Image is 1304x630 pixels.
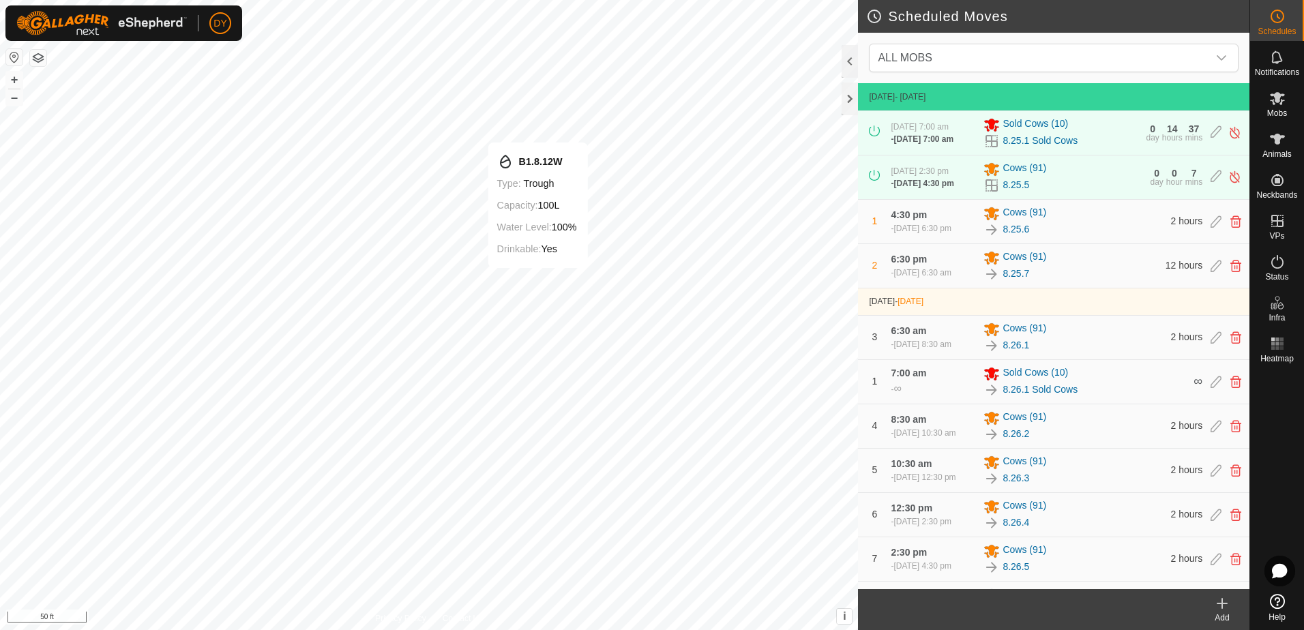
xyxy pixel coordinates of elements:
span: 6:30 pm [891,254,927,265]
div: 100L [497,197,577,213]
button: Reset Map [6,49,23,65]
span: Schedules [1258,27,1296,35]
a: 8.26.2 [1003,427,1029,441]
img: Gallagher Logo [16,11,187,35]
span: 7:00 am [891,367,926,378]
span: 1 [872,215,878,226]
span: Sold Cows (10) [1003,365,1068,382]
button: + [6,72,23,88]
span: Neckbands [1256,191,1297,199]
span: Cows (91) [1003,321,1046,337]
span: [DATE] 4:30 pm [893,561,951,571]
div: day [1146,134,1159,142]
img: To [983,382,1000,398]
span: Cows (91) [1003,543,1046,559]
span: 2 hours [1171,509,1203,520]
span: Animals [1262,150,1292,158]
span: Mobs [1267,109,1287,117]
span: [DATE] 4:30 pm [893,179,953,188]
div: 0 [1172,168,1177,178]
a: 8.26.3 [1003,471,1029,485]
span: Cows (91) [1003,587,1046,603]
img: Turn off schedule move [1228,125,1241,140]
div: - [891,515,951,528]
a: Privacy Policy [375,612,426,625]
div: 0 [1154,168,1159,178]
span: [DATE] [869,297,895,306]
span: - [DATE] [895,92,925,102]
span: 2 hours [1171,331,1203,342]
span: [DATE] 2:30 pm [891,166,948,176]
span: 2 hours [1171,553,1203,564]
span: VPs [1269,232,1284,240]
span: [DATE] 2:30 pm [893,517,951,526]
span: 2 hours [1171,464,1203,475]
img: To [983,426,1000,442]
span: Help [1269,613,1286,621]
span: 2:30 pm [891,547,927,558]
span: Sold Cows (10) [1003,117,1068,133]
div: 37 [1189,124,1200,134]
span: 12:30 pm [891,502,932,513]
span: [DATE] 8:30 am [893,340,951,349]
span: 12 hours [1166,260,1202,271]
span: 4 [872,420,878,431]
span: 3 [872,331,878,342]
span: 8:30 am [891,414,926,425]
span: Cows (91) [1003,250,1046,266]
span: 2 hours [1171,215,1203,226]
div: day [1150,178,1163,186]
img: To [983,559,1000,575]
div: - [891,133,953,145]
div: 0 [1150,124,1155,134]
img: To [983,470,1000,487]
span: 5 [872,464,878,475]
a: 8.26.1 Sold Cows [1003,382,1078,397]
label: Capacity: [497,200,538,211]
a: Help [1250,588,1304,627]
span: Infra [1269,314,1285,322]
span: [DATE] 10:30 am [893,428,955,438]
span: 7 [872,553,878,564]
label: Type: [497,178,521,189]
span: Notifications [1255,68,1299,76]
div: - [891,380,901,397]
img: To [983,337,1000,354]
img: To [983,515,1000,531]
span: Cows (91) [1003,498,1046,515]
a: 8.25.6 [1003,222,1029,237]
span: [DATE] 7:00 am [893,134,953,144]
button: – [6,89,23,106]
span: Cows (91) [1003,205,1046,222]
div: 7 [1191,168,1197,178]
div: - [891,222,951,235]
div: - [891,471,955,483]
a: 8.25.7 [1003,267,1029,281]
span: [DATE] [869,92,895,102]
span: [DATE] 12:30 pm [893,472,955,482]
div: mins [1185,178,1202,186]
img: To [983,266,1000,282]
span: [DATE] [898,297,923,306]
span: [DATE] 6:30 am [893,268,951,277]
button: i [837,609,852,624]
span: ∞ [1194,374,1202,388]
span: [DATE] 7:00 am [891,122,948,132]
a: 8.26.4 [1003,515,1029,530]
div: Add [1195,612,1249,624]
span: Cows (91) [1003,454,1046,470]
span: Cows (91) [1003,161,1046,177]
div: 100% [497,219,577,235]
h2: Scheduled Moves [866,8,1249,25]
label: Water Level: [497,222,552,232]
div: mins [1185,134,1202,142]
span: Cows (91) [1003,410,1046,426]
span: - [895,297,923,306]
div: Yes [497,241,577,257]
div: - [891,338,951,350]
span: 2 [872,260,878,271]
a: 8.25.5 [1003,178,1029,192]
div: - [891,427,955,439]
div: hour [1166,178,1183,186]
div: - [891,267,951,279]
